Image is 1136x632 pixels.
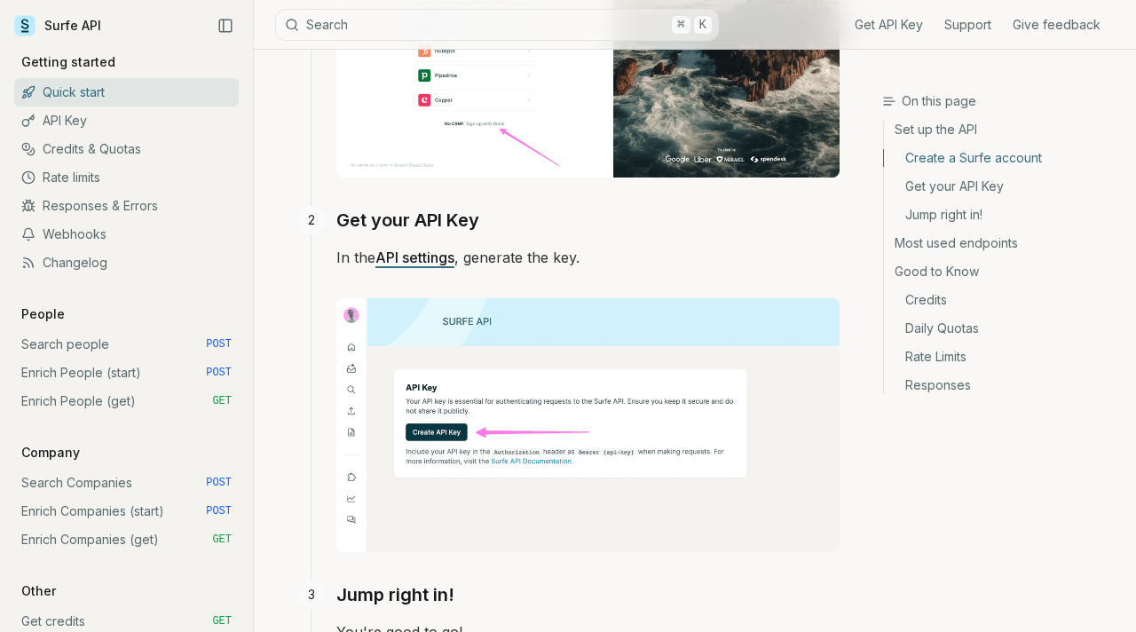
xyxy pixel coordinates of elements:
[14,330,239,359] a: Search people POST
[884,286,1122,314] a: Credits
[884,144,1122,172] a: Create a Surfe account
[855,16,923,34] a: Get API Key
[212,533,232,547] span: GET
[14,78,239,107] a: Quick start
[14,249,239,277] a: Changelog
[14,444,87,462] p: Company
[206,476,232,490] span: POST
[14,497,239,525] a: Enrich Companies (start) POST
[336,245,840,552] p: In the , generate the key.
[336,206,479,234] a: Get your API Key
[206,337,232,352] span: POST
[275,9,719,41] button: Search⌘K
[375,249,454,266] a: API settings
[336,581,454,609] a: Jump right in!
[1013,16,1100,34] a: Give feedback
[671,15,690,35] kbd: ⌘
[206,366,232,380] span: POST
[14,305,72,323] p: People
[693,15,713,35] kbd: K
[944,16,991,34] a: Support
[212,12,239,39] button: Collapse Sidebar
[14,525,239,554] a: Enrich Companies (get) GET
[212,614,232,628] span: GET
[884,201,1122,229] a: Jump right in!
[882,92,1122,110] h3: On this page
[14,220,239,249] a: Webhooks
[14,582,63,600] p: Other
[14,469,239,497] a: Search Companies POST
[14,135,239,163] a: Credits & Quotas
[14,53,122,71] p: Getting started
[212,394,232,408] span: GET
[14,107,239,135] a: API Key
[14,359,239,387] a: Enrich People (start) POST
[14,163,239,192] a: Rate limits
[14,387,239,415] a: Enrich People (get) GET
[884,314,1122,343] a: Daily Quotas
[884,371,1122,394] a: Responses
[206,504,232,518] span: POST
[884,257,1122,286] a: Good to Know
[884,121,1122,144] a: Set up the API
[884,172,1122,201] a: Get your API Key
[336,298,840,552] img: Image
[884,343,1122,371] a: Rate Limits
[884,229,1122,257] a: Most used endpoints
[14,192,239,220] a: Responses & Errors
[14,12,101,39] a: Surfe API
